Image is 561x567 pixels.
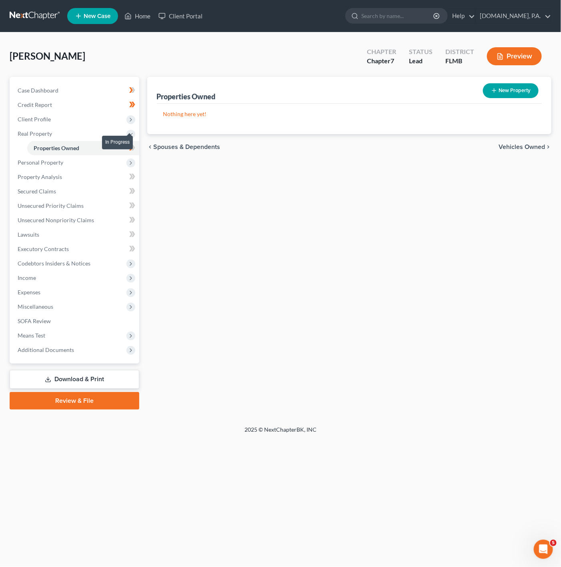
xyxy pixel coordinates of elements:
a: Download & Print [10,370,139,389]
div: 2025 © NextChapterBK, INC [52,426,509,440]
a: Credit Report [11,98,139,112]
span: Properties Owned [34,145,79,151]
span: SOFA Review [18,318,51,324]
p: Nothing here yet! [163,110,536,118]
a: Client Portal [154,9,206,23]
div: Lead [409,56,433,66]
a: SOFA Review [11,314,139,328]
span: Client Profile [18,116,51,123]
a: Unsecured Nonpriority Claims [11,213,139,227]
button: Vehicles Owned chevron_right [499,144,551,150]
span: Vehicles Owned [499,144,545,150]
div: Properties Owned [157,92,216,101]
a: Case Dashboard [11,83,139,98]
iframe: Intercom live chat [534,540,553,559]
span: Credit Report [18,101,52,108]
a: Secured Claims [11,184,139,199]
div: District [445,47,474,56]
span: Unsecured Nonpriority Claims [18,217,94,223]
a: Help [448,9,475,23]
div: FLMB [445,56,474,66]
span: Lawsuits [18,231,39,238]
span: Personal Property [18,159,63,166]
button: Preview [487,47,542,65]
span: Spouses & Dependents [154,144,220,150]
a: Property Analysis [11,170,139,184]
a: Lawsuits [11,227,139,242]
span: 5 [550,540,557,546]
button: New Property [483,83,539,98]
div: In Progress [102,136,133,149]
input: Search by name... [361,8,435,23]
div: Chapter [367,56,396,66]
a: Review & File [10,392,139,410]
i: chevron_right [545,144,551,150]
span: Income [18,274,36,281]
i: chevron_left [147,144,154,150]
span: Real Property [18,130,52,137]
span: Unsecured Priority Claims [18,202,84,209]
span: Miscellaneous [18,303,53,310]
span: 7 [391,57,394,64]
a: Executory Contracts [11,242,139,256]
span: [PERSON_NAME] [10,50,85,62]
span: Means Test [18,332,45,339]
span: Secured Claims [18,188,56,195]
span: Codebtors Insiders & Notices [18,260,90,267]
div: Status [409,47,433,56]
button: chevron_left Spouses & Dependents [147,144,220,150]
span: Executory Contracts [18,245,69,252]
a: Unsecured Priority Claims [11,199,139,213]
span: Additional Documents [18,346,74,353]
span: New Case [84,13,110,19]
span: Case Dashboard [18,87,58,94]
div: Chapter [367,47,396,56]
a: [DOMAIN_NAME], P.A. [476,9,551,23]
span: Property Analysis [18,173,62,180]
a: Home [120,9,154,23]
a: Properties Owned [27,141,139,155]
span: Expenses [18,289,40,296]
